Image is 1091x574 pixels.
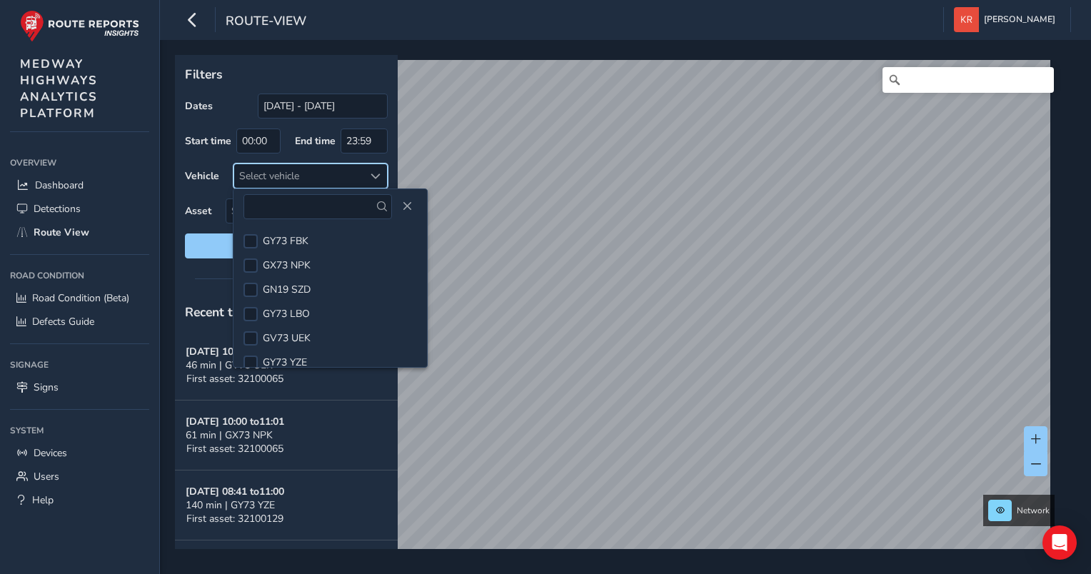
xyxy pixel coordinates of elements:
[984,7,1055,32] span: [PERSON_NAME]
[883,67,1054,93] input: Search
[185,303,255,321] span: Recent trips
[185,65,388,84] p: Filters
[186,485,284,498] strong: [DATE] 08:41 to 11:00
[10,465,149,488] a: Users
[175,470,398,540] button: [DATE] 08:41 to11:00140 min | GY73 YZEFirst asset: 32100129
[34,470,59,483] span: Users
[226,12,306,32] span: route-view
[175,331,398,401] button: [DATE] 10:45 to11:3046 min | GV73 UEKFirst asset: 32100065
[186,512,283,525] span: First asset: 32100129
[954,7,979,32] img: diamond-layout
[1042,525,1077,560] div: Open Intercom Messenger
[263,331,311,345] span: GV73 UEK
[32,315,94,328] span: Defects Guide
[263,283,311,296] span: GN19 SZD
[185,204,211,218] label: Asset
[295,134,336,148] label: End time
[186,372,283,386] span: First asset: 32100065
[186,428,273,442] span: 61 min | GX73 NPK
[263,258,311,272] span: GX73 NPK
[186,345,284,358] strong: [DATE] 10:45 to 11:30
[10,354,149,376] div: Signage
[263,356,307,369] span: GY73 YZE
[1017,505,1050,516] span: Network
[263,307,310,321] span: GY73 LBO
[34,381,59,394] span: Signs
[10,221,149,244] a: Route View
[397,196,417,216] button: Close
[186,442,283,455] span: First asset: 32100065
[234,164,363,188] div: Select vehicle
[20,56,98,121] span: MEDWAY HIGHWAYS ANALYTICS PLATFORM
[186,358,273,372] span: 46 min | GV73 UEK
[175,401,398,470] button: [DATE] 10:00 to11:0161 min | GX73 NPKFirst asset: 32100065
[186,415,284,428] strong: [DATE] 10:00 to 11:01
[20,10,139,42] img: rr logo
[10,376,149,399] a: Signs
[263,234,308,248] span: GY73 FBK
[185,233,388,258] button: Reset filters
[34,226,89,239] span: Route View
[185,134,231,148] label: Start time
[10,265,149,286] div: Road Condition
[34,446,67,460] span: Devices
[185,99,213,113] label: Dates
[10,488,149,512] a: Help
[180,60,1050,565] canvas: Map
[10,310,149,333] a: Defects Guide
[10,152,149,173] div: Overview
[10,420,149,441] div: System
[32,493,54,507] span: Help
[32,291,129,305] span: Road Condition (Beta)
[10,441,149,465] a: Devices
[10,197,149,221] a: Detections
[10,286,149,310] a: Road Condition (Beta)
[185,169,219,183] label: Vehicle
[186,498,275,512] span: 140 min | GY73 YZE
[10,173,149,197] a: Dashboard
[34,202,81,216] span: Detections
[954,7,1060,32] button: [PERSON_NAME]
[226,199,363,223] span: Select an asset code
[196,239,377,253] span: Reset filters
[35,178,84,192] span: Dashboard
